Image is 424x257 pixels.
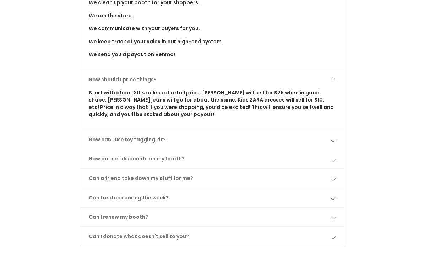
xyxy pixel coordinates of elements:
[89,12,335,20] p: We run the store.
[80,70,343,89] a: How should I price things?
[80,188,343,207] a: Can I restock during the week?
[89,89,335,118] p: Start with about 30% or less of retail price. [PERSON_NAME] will sell for $25 when in good shape,...
[80,208,343,226] a: Can I renew my booth?
[89,25,335,32] p: We communicate with your buyers for you.
[80,227,343,246] a: Can I donate what doesn't sell to you?
[80,169,343,188] a: Can a friend take down my stuff for me?
[89,51,335,58] p: We send you a payout on Venmo!
[80,149,343,168] a: How do I set discounts on my booth?
[89,38,335,45] p: We keep track of your sales in our high-end system.
[80,130,343,149] a: How can I use my tagging kit?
